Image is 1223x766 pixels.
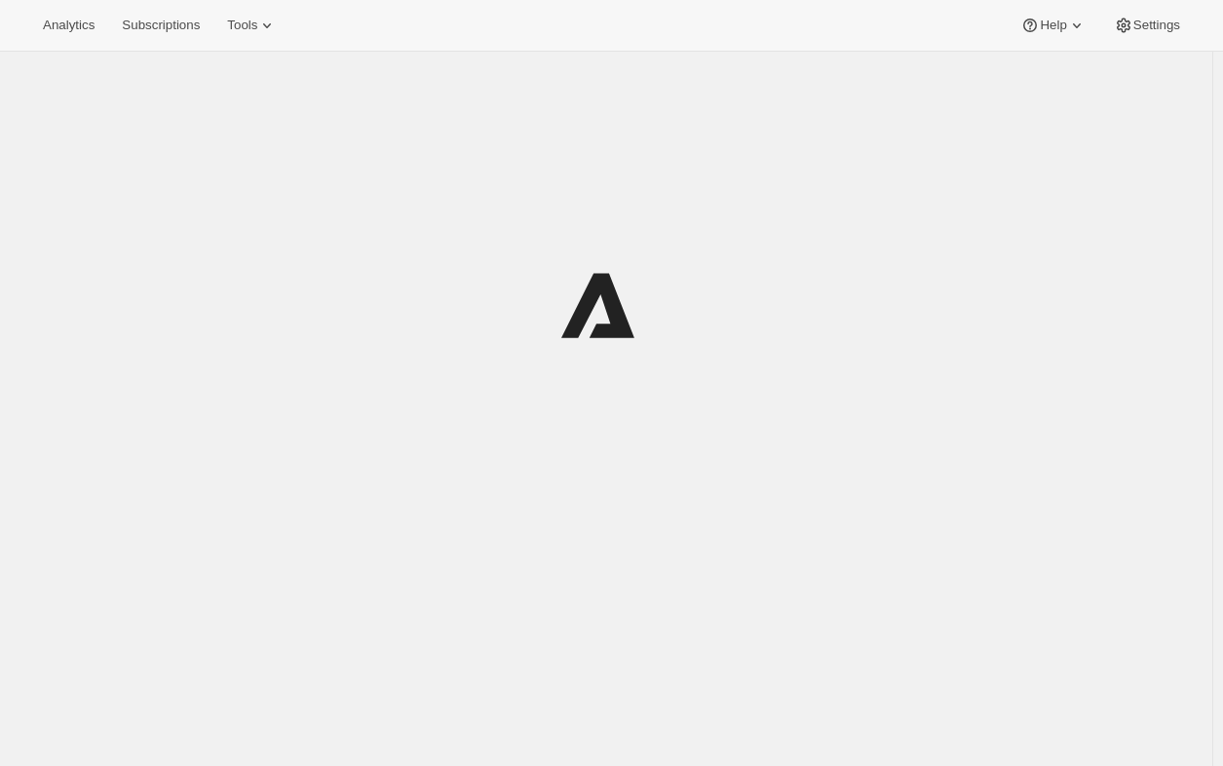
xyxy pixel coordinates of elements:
button: Settings [1102,12,1192,39]
span: Analytics [43,18,95,33]
span: Subscriptions [122,18,200,33]
span: Tools [227,18,257,33]
button: Subscriptions [110,12,211,39]
button: Analytics [31,12,106,39]
span: Settings [1133,18,1180,33]
button: Help [1009,12,1097,39]
button: Tools [215,12,288,39]
span: Help [1040,18,1066,33]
